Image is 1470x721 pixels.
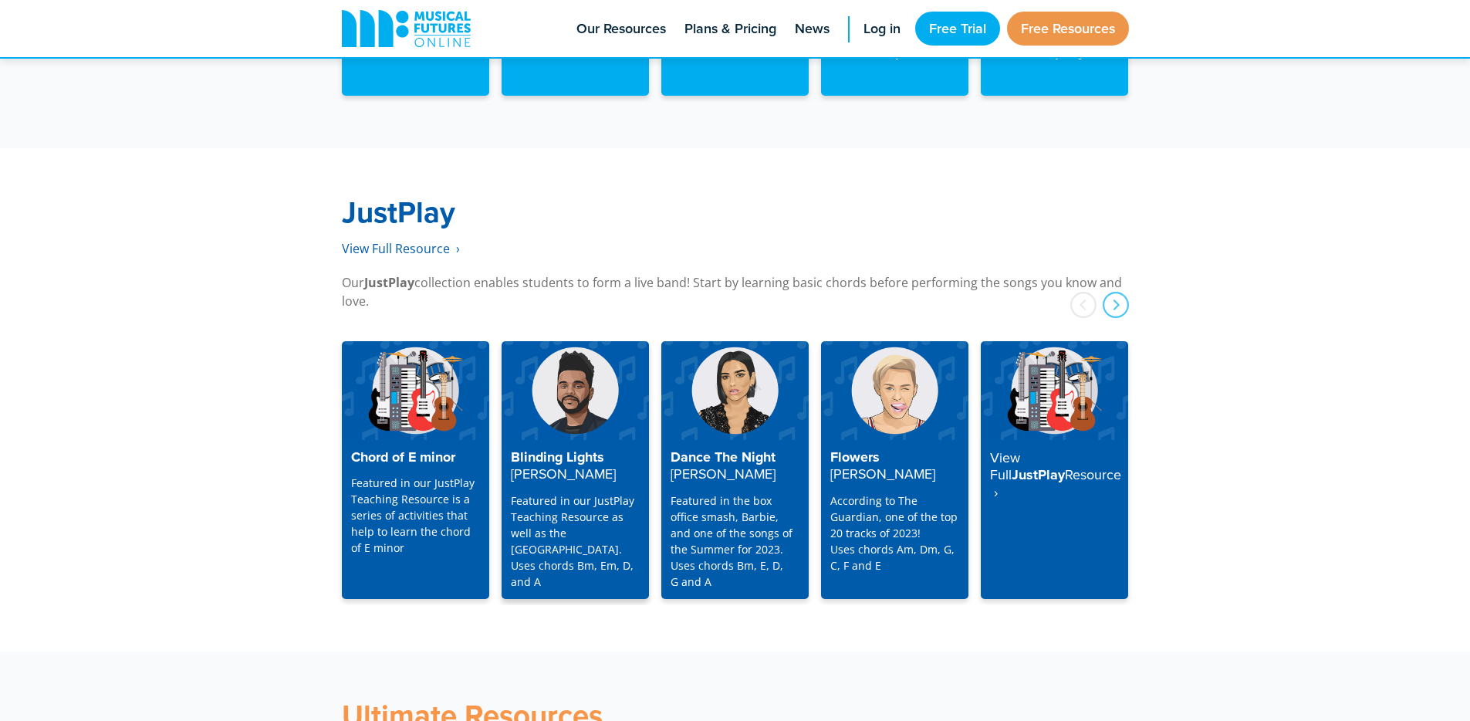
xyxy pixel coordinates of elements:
[511,43,640,60] h4: Untuned Percussion
[511,464,616,483] strong: [PERSON_NAME]
[830,464,935,483] strong: [PERSON_NAME]
[342,240,460,257] span: View Full Resource‎‏‏‎ ‎ ›
[342,341,489,598] a: Chord of E minor Featured in our JustPlay Teaching Resource is a series of activities that help t...
[981,341,1128,598] a: View FullJustPlayResource ‎ ›
[821,341,968,598] a: Flowers[PERSON_NAME] According to The Guardian, one of the top 20 tracks of 2023!Uses chords Am, ...
[342,273,1129,310] p: Our collection enables students to form a live band! Start by learning basic chords before perfor...
[511,493,640,590] p: Featured in our JustPlay Teaching Resource as well as the [GEOGRAPHIC_DATA]. Uses chords Bm, Em, ...
[576,19,666,39] span: Our Resources
[990,465,1121,502] strong: Resource ‎ ›
[671,449,799,483] h4: Dance The Night
[1103,292,1129,318] div: next
[351,475,480,556] p: Featured in our JustPlay Teaching Resource is a series of activities that help to learn the chord...
[915,12,1000,46] a: Free Trial
[671,464,776,483] strong: [PERSON_NAME]
[342,240,460,258] a: View Full Resource‎‏‏‎ ‎ ›
[1070,292,1097,318] div: prev
[830,43,959,61] h4: Ukulele
[671,43,799,60] h4: ChairDrumming
[342,191,455,233] strong: JustPlay
[830,449,959,483] h4: Flowers
[795,19,830,39] span: News
[990,448,1020,485] strong: View Full
[863,19,901,39] span: Log in
[990,449,1119,502] h4: JustPlay
[684,19,776,39] span: Plans & Pricing
[502,341,649,598] a: Blinding Lights[PERSON_NAME] Featured in our JustPlay Teaching Resource as well as the [GEOGRAPHI...
[671,493,799,590] p: Featured in the box office smash, Barbie, and one of the songs of the Summer for 2023. Uses chord...
[661,341,809,598] a: Dance The Night[PERSON_NAME] Featured in the box office smash, Barbie, and one of the songs of th...
[364,274,414,291] strong: JustPlay
[1007,12,1129,46] a: Free Resources
[511,449,640,483] h4: Blinding Lights
[830,493,959,574] p: According to The Guardian, one of the top 20 tracks of 2023! Uses chords Am, Dm, G, C, F and E
[990,43,1119,61] h4: Keyboard
[351,43,480,60] h4: Body Percussion
[351,449,480,466] h4: Chord of E minor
